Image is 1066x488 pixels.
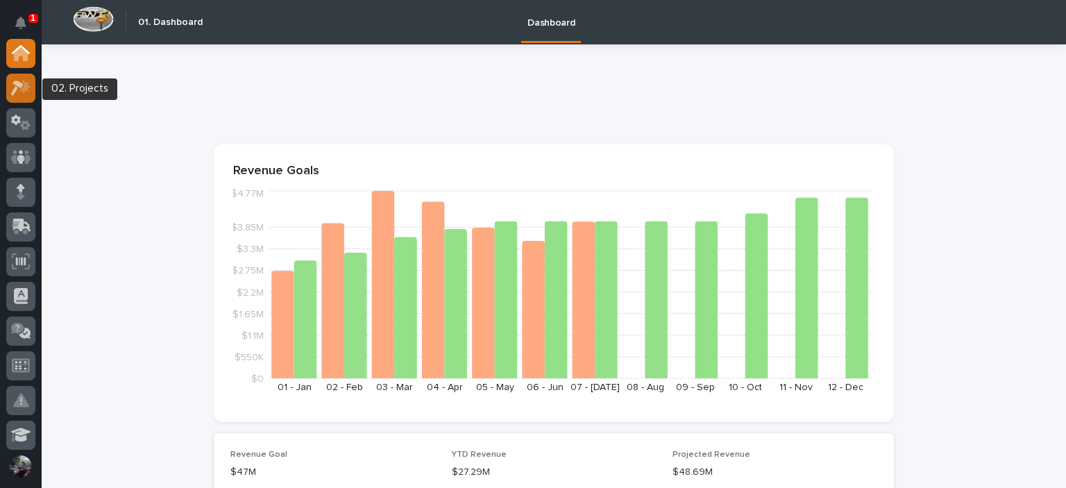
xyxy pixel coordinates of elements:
tspan: $3.3M [237,244,264,254]
text: 11 - Nov [779,382,813,392]
text: 10 - Oct [729,382,762,392]
tspan: $2.75M [232,266,264,276]
span: YTD Revenue [452,451,507,459]
text: 04 - Apr [427,382,463,392]
text: 02 - Feb [326,382,363,392]
span: Revenue Goal [230,451,287,459]
tspan: $4.77M [231,189,264,199]
img: Workspace Logo [73,6,114,32]
text: 07 - [DATE] [570,382,620,392]
div: Notifications1 [17,17,35,39]
text: 08 - Aug [627,382,664,392]
text: 06 - Jun [527,382,564,392]
tspan: $3.85M [231,223,264,233]
button: Notifications [6,8,35,37]
text: 09 - Sep [676,382,715,392]
h2: 01. Dashboard [138,17,203,28]
button: users-avatar [6,452,35,481]
p: $27.29M [452,465,657,480]
tspan: $550K [235,352,264,362]
p: $48.69M [672,465,877,480]
tspan: $1.1M [242,330,264,340]
tspan: $2.2M [237,287,264,297]
tspan: $0 [251,374,264,384]
text: 03 - Mar [376,382,413,392]
span: Projected Revenue [672,451,750,459]
text: 12 - Dec [828,382,863,392]
p: 1 [31,13,35,23]
text: 05 - May [476,382,514,392]
text: 01 - Jan [278,382,312,392]
tspan: $1.65M [232,309,264,319]
p: Revenue Goals [233,164,874,179]
p: $47M [230,465,435,480]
